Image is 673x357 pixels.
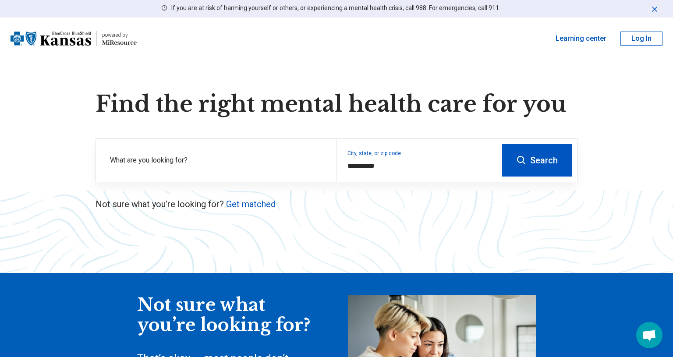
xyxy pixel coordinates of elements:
[502,144,572,177] button: Search
[11,28,137,49] a: Blue Cross Blue Shield Kansaspowered by
[650,4,659,14] button: Dismiss
[110,155,326,166] label: What are you looking for?
[636,322,662,348] div: Open chat
[556,33,606,44] a: Learning center
[171,4,500,13] p: If you are at risk of harming yourself or others, or experiencing a mental health crisis, call 98...
[620,32,662,46] button: Log In
[96,91,577,117] h1: Find the right mental health care for you
[96,198,577,210] p: Not sure what you’re looking for?
[137,295,312,335] div: Not sure what you’re looking for?
[11,28,91,49] img: Blue Cross Blue Shield Kansas
[102,31,137,39] div: powered by
[226,199,276,209] a: Get matched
